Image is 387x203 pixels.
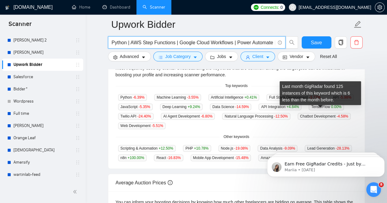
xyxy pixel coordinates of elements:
span: holder [75,99,80,104]
span: AI Agent Development [161,113,215,120]
span: Scripting & Automation [118,145,176,152]
span: double-left [73,189,79,195]
input: Search Freelance Jobs... [112,39,275,46]
span: API Integration [259,103,301,110]
span: -6.80 % [201,114,212,118]
span: holder [75,136,80,140]
span: caret-down [193,55,197,60]
a: Salesforce [13,71,72,83]
span: Full Stack Development [266,94,323,101]
span: 0 [280,4,283,11]
span: Client [252,53,263,60]
div: Average Auction Prices [116,174,357,191]
button: barsJob Categorycaret-down [153,52,203,61]
a: [PERSON_NAME] 2 [13,34,72,46]
span: info-circle [168,180,173,185]
span: -6.39 % [133,95,144,100]
span: -3.55 % [187,95,199,100]
span: -12.50 % [274,114,288,118]
span: Mobile App Development [191,154,251,161]
span: Jobs [217,53,226,60]
span: Web Development [118,122,166,129]
button: delete [350,36,363,49]
span: -4.58 % [337,114,348,118]
a: setting [375,5,385,10]
img: logo [5,3,9,13]
span: idcard [283,55,287,60]
button: idcardVendorcaret-down [277,52,315,61]
span: caret-down [266,55,270,60]
span: Python [118,94,147,101]
a: searchScanner [143,5,165,10]
input: Scanner name... [111,17,352,32]
a: [PERSON_NAME] [13,46,72,59]
a: Full time [13,107,72,120]
span: setting [113,55,117,60]
a: Amersify [13,156,72,169]
span: Amazon Web Services [258,154,318,161]
span: delete [351,40,362,45]
a: Wordpress [13,95,72,107]
span: Deep Learning [160,103,203,110]
span: caret-down [306,55,310,60]
span: holder [75,123,80,128]
span: Top keywords [221,83,251,89]
button: settingAdvancedcaret-down [108,52,151,61]
span: Job Category [165,53,191,60]
span: holder [75,172,80,177]
span: bars [158,55,163,60]
a: Upwork Bidder [13,59,72,71]
span: holder [75,38,80,43]
span: edit [354,20,362,28]
span: user [246,55,250,60]
a: Bidder* [13,83,72,95]
span: Machine Learning [154,94,201,101]
span: info-circle [278,41,282,45]
span: user [290,5,295,9]
button: setting [375,2,385,12]
span: -15.48 % [235,156,248,160]
span: holder [75,74,80,79]
span: holder [75,160,80,165]
span: Data Science [210,103,251,110]
span: holder [75,111,80,116]
span: +10.78 % [194,146,209,150]
span: holder [75,50,80,55]
a: [PERSON_NAME] [13,120,72,132]
iframe: Intercom live chat [366,182,381,197]
span: React [154,154,183,161]
span: Connects: [261,4,279,11]
button: copy [335,36,347,49]
span: Chatbot Development [298,113,351,120]
span: Save [311,39,322,46]
span: Node.js [218,145,251,152]
span: -24.40 % [137,114,151,118]
span: Advanced [120,53,139,60]
span: copy [335,40,347,45]
button: folderJobscaret-down [205,52,238,61]
span: Other keywords [220,134,253,140]
span: +9.24 % [188,105,200,109]
span: +12.50 % [158,146,173,150]
span: Artificial Intelligence [208,94,259,101]
span: -16.83 % [167,156,181,160]
span: folder [210,55,214,60]
span: -14.59 % [235,105,249,109]
span: caret-down [141,55,146,60]
div: Last month GigRadar found 125 instances of this keyword which is 6 less than the month before. [280,81,361,105]
span: caret-down [229,55,233,60]
iframe: Intercom notifications message [265,144,387,187]
button: userClientcaret-down [240,52,275,61]
span: JavaScript [118,103,153,110]
span: +0.41 % [244,95,257,100]
img: upwork-logo.png [254,5,259,10]
span: -5.35 % [139,105,150,109]
span: PHP [183,145,211,152]
span: -19.08 % [234,146,248,150]
span: Scanner [4,20,36,32]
